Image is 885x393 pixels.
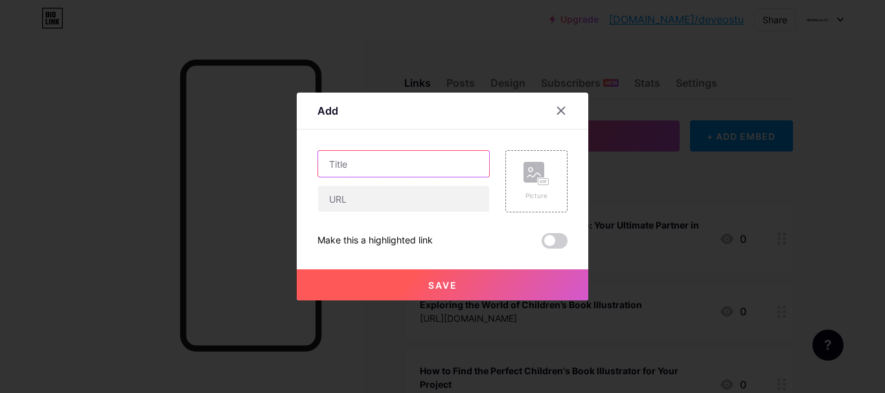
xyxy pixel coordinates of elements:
input: URL [318,186,489,212]
div: Picture [523,191,549,201]
button: Save [297,269,588,300]
div: Add [317,103,338,118]
span: Save [428,280,457,291]
div: Make this a highlighted link [317,233,433,249]
input: Title [318,151,489,177]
